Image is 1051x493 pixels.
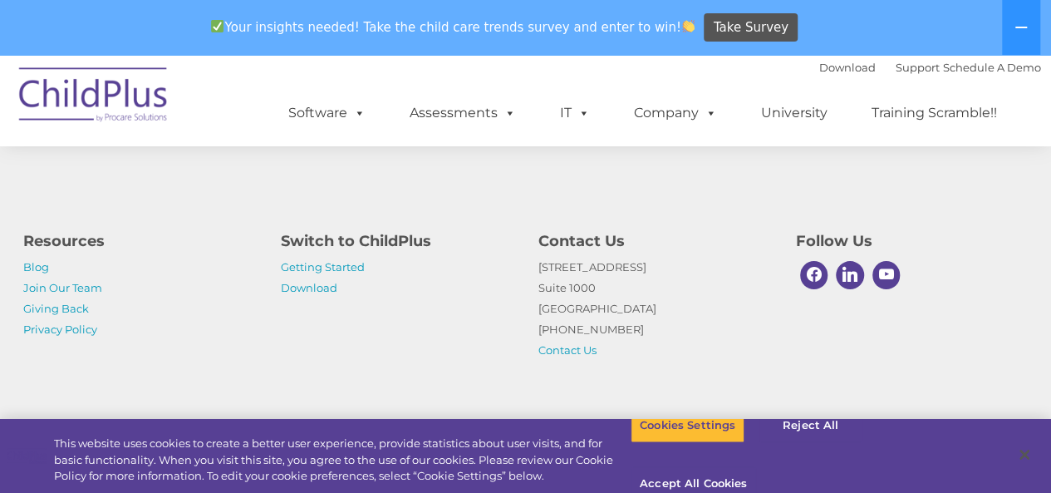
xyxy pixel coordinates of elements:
a: Privacy Policy [23,323,97,336]
a: Schedule A Demo [943,61,1041,74]
span: Take Survey [714,13,788,42]
a: Support [896,61,940,74]
button: Cookies Settings [631,408,744,443]
a: Giving Back [23,302,89,315]
a: Youtube [868,257,905,293]
span: Your insights needed! Take the child care trends survey and enter to win! [204,11,702,43]
a: Download [819,61,876,74]
img: ChildPlus by Procare Solutions [11,56,177,139]
div: This website uses cookies to create a better user experience, provide statistics about user visit... [54,436,631,485]
a: Join Our Team [23,281,102,294]
button: Close [1006,436,1043,473]
a: Facebook [796,257,832,293]
img: 👏 [682,20,695,32]
a: Company [617,96,734,130]
font: | [819,61,1041,74]
a: IT [543,96,607,130]
a: Software [272,96,382,130]
h4: Switch to ChildPlus [281,229,513,253]
h4: Follow Us [796,229,1029,253]
a: Download [281,281,337,294]
a: Linkedin [832,257,868,293]
a: Getting Started [281,260,365,274]
a: Contact Us [538,343,597,357]
p: [STREET_ADDRESS] Suite 1000 [GEOGRAPHIC_DATA] [PHONE_NUMBER] [538,257,771,361]
h4: Contact Us [538,229,771,253]
a: University [744,96,844,130]
a: Assessments [393,96,533,130]
button: Reject All [759,408,862,443]
a: Take Survey [704,13,798,42]
a: Blog [23,260,49,274]
h4: Resources [23,229,256,253]
img: ✅ [211,20,223,32]
a: Training Scramble!! [855,96,1014,130]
